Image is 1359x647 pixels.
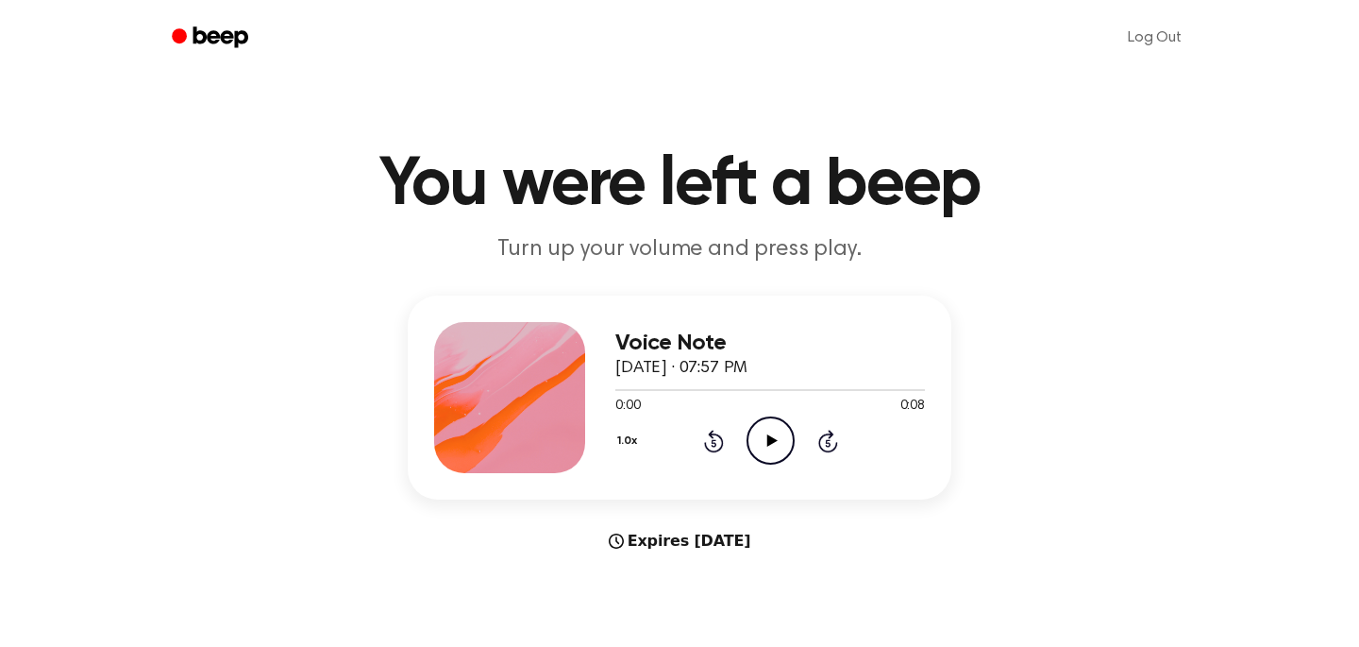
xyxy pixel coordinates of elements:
[408,530,951,553] div: Expires [DATE]
[317,234,1042,265] p: Turn up your volume and press play.
[1109,15,1200,60] a: Log Out
[615,331,925,356] h3: Voice Note
[615,425,644,457] button: 1.0x
[196,151,1163,219] h1: You were left a beep
[159,20,265,57] a: Beep
[615,360,747,377] span: [DATE] · 07:57 PM
[615,397,640,417] span: 0:00
[900,397,925,417] span: 0:08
